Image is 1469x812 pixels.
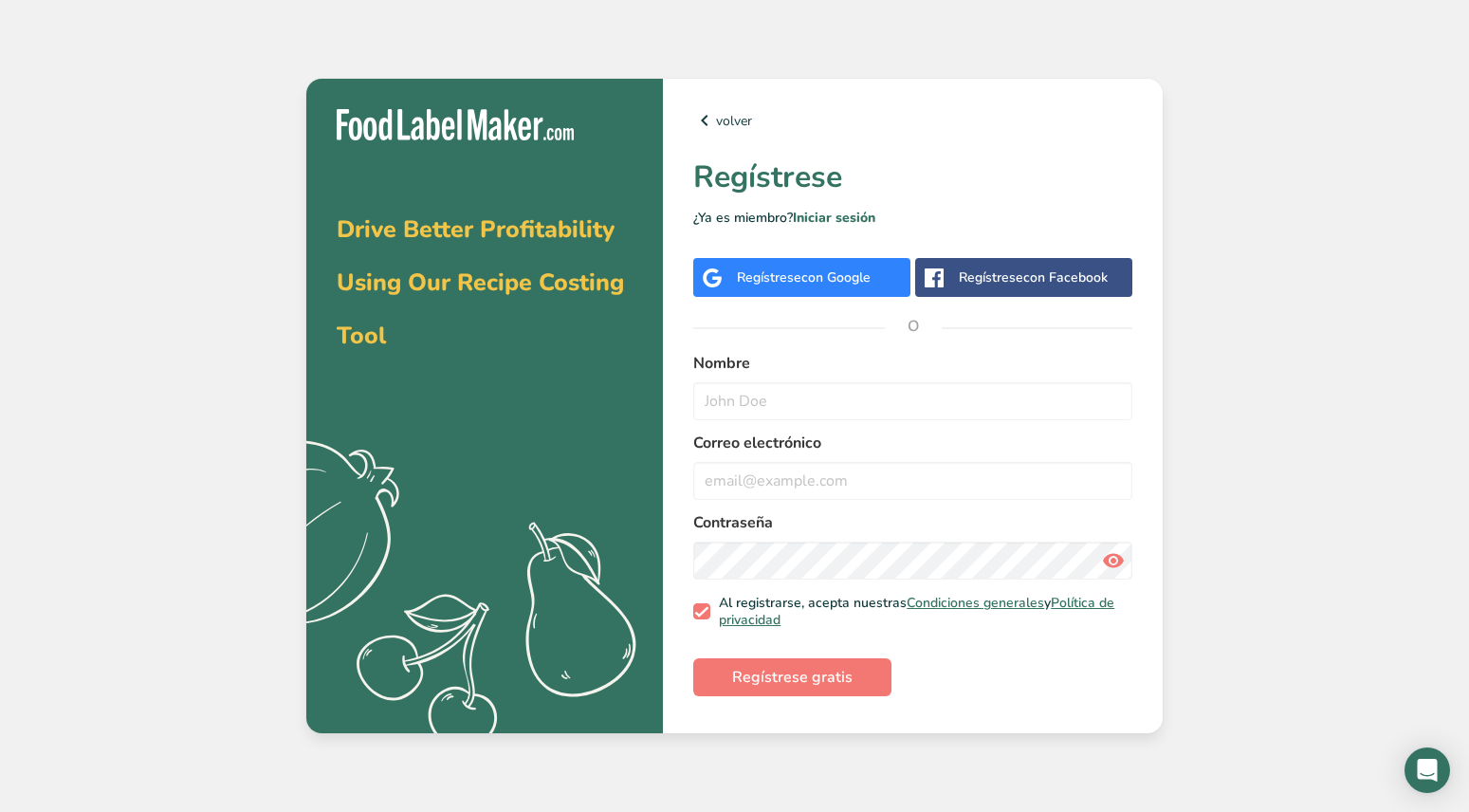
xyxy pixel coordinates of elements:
[885,298,942,355] span: O
[732,666,853,689] span: Regístrese gratis
[801,268,871,286] span: con Google
[693,462,1132,500] input: email@example.com
[1405,747,1450,793] div: Open Intercom Messenger
[737,268,871,287] div: Regístrese
[337,109,574,140] img: Food Label Maker
[793,209,875,227] a: Iniciar sesión
[693,155,1132,200] h1: Regístrese
[907,594,1044,612] a: Condiciones generales
[337,213,624,352] span: Drive Better Profitability Using Our Recipe Costing Tool
[710,595,1126,628] span: Al registrarse, acepta nuestras y
[693,109,1132,132] a: volver
[959,268,1108,287] div: Regístrese
[693,382,1132,420] input: John Doe
[693,208,1132,228] p: ¿Ya es miembro?
[693,511,1132,534] label: Contraseña
[1023,268,1108,286] span: con Facebook
[693,352,1132,375] label: Nombre
[693,432,1132,454] label: Correo electrónico
[719,594,1114,629] a: Política de privacidad
[693,658,891,696] button: Regístrese gratis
